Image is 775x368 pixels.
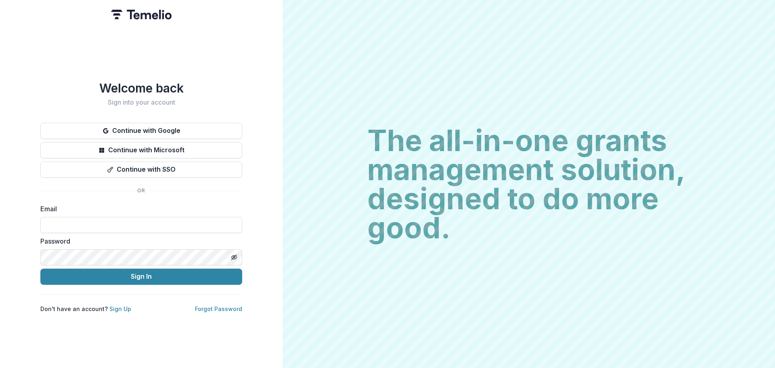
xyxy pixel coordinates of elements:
h2: Sign into your account [40,99,242,106]
button: Continue with SSO [40,162,242,178]
label: Email [40,204,237,214]
button: Toggle password visibility [228,251,241,264]
a: Forgot Password [195,305,242,312]
a: Sign Up [109,305,131,312]
h1: Welcome back [40,81,242,95]
button: Continue with Google [40,123,242,139]
p: Don't have an account? [40,305,131,313]
img: Temelio [111,10,172,19]
label: Password [40,236,237,246]
button: Continue with Microsoft [40,142,242,158]
button: Sign In [40,269,242,285]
